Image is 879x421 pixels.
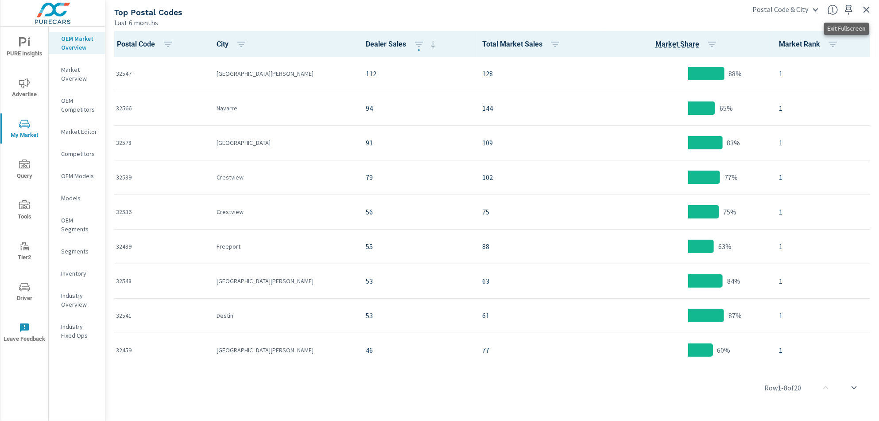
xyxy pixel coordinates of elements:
[217,138,352,147] p: [GEOGRAPHIC_DATA]
[61,194,98,203] p: Models
[779,310,868,321] p: 1
[366,68,468,79] p: 112
[117,39,177,50] span: Postal Code
[482,172,597,183] p: 102
[844,377,865,398] button: scroll to bottom
[61,172,98,180] p: OEM Models
[116,207,202,216] p: 32536
[0,27,48,353] div: nav menu
[366,310,468,321] p: 53
[217,39,250,50] span: City
[655,39,699,50] span: Market Share
[779,345,868,355] p: 1
[779,103,868,113] p: 1
[116,69,202,78] p: 32547
[779,39,842,50] span: Market Rank
[217,311,352,320] p: Destin
[779,207,868,217] p: 1
[779,241,868,252] p: 1
[49,125,105,138] div: Market Editor
[49,63,105,85] div: Market Overview
[61,65,98,83] p: Market Overview
[779,276,868,286] p: 1
[779,68,868,79] p: 1
[61,216,98,234] p: OEM Segments
[61,96,98,114] p: OEM Competitors
[217,346,352,355] p: [GEOGRAPHIC_DATA][PERSON_NAME]
[727,137,740,148] p: 83%
[49,94,105,116] div: OEM Competitors
[61,149,98,158] p: Competitors
[482,276,597,286] p: 63
[3,78,46,100] span: Advertise
[49,214,105,236] div: OEM Segments
[217,277,352,285] p: [GEOGRAPHIC_DATA][PERSON_NAME]
[718,241,732,252] p: 63%
[724,172,738,183] p: 77%
[482,39,564,50] span: Total Market Sales
[116,104,202,113] p: 32566
[366,39,438,50] span: Dealer Sales
[482,310,597,321] p: 61
[3,200,46,222] span: Tools
[366,276,468,286] p: 53
[114,17,158,28] p: Last 6 months
[764,382,801,393] p: Row 1 - 8 of 20
[217,104,352,113] p: Navarre
[116,277,202,285] p: 32548
[217,242,352,251] p: Freeport
[116,173,202,182] p: 32539
[728,310,742,321] p: 87%
[61,269,98,278] p: Inventory
[729,68,742,79] p: 88%
[3,323,46,344] span: Leave Feedback
[482,207,597,217] p: 75
[116,138,202,147] p: 32578
[720,103,733,113] p: 65%
[217,173,352,182] p: Crestview
[61,127,98,136] p: Market Editor
[61,291,98,309] p: Industry Overview
[366,172,468,183] p: 79
[217,207,352,216] p: Crestview
[49,191,105,205] div: Models
[61,247,98,256] p: Segments
[655,39,721,50] span: Market Share
[3,37,46,59] span: PURE Insights
[3,119,46,140] span: My Market
[482,241,597,252] p: 88
[116,242,202,251] p: 32439
[61,322,98,340] p: Industry Fixed Ops
[366,103,468,113] p: 94
[49,245,105,258] div: Segments
[482,345,597,355] p: 77
[49,169,105,183] div: OEM Models
[724,207,737,217] p: 75%
[116,311,202,320] p: 32541
[366,207,468,217] p: 56
[61,34,98,52] p: OEM Market Overview
[842,3,856,17] span: Save this to your personalized report
[49,32,105,54] div: OEM Market Overview
[49,289,105,311] div: Industry Overview
[3,160,46,181] span: Query
[49,267,105,280] div: Inventory
[747,2,824,17] div: Postal Code & City
[779,172,868,183] p: 1
[49,147,105,160] div: Competitors
[114,8,182,17] h5: Top Postal Codes
[217,69,352,78] p: [GEOGRAPHIC_DATA][PERSON_NAME]
[366,345,468,355] p: 46
[828,4,838,15] span: Top Postal Codes shows you how you rank, in terms of sales, to other dealerships in your market. ...
[482,137,597,148] p: 109
[366,241,468,252] p: 55
[49,320,105,342] div: Industry Fixed Ops
[366,137,468,148] p: 91
[779,137,868,148] p: 1
[482,68,597,79] p: 128
[116,346,202,355] p: 32459
[3,241,46,263] span: Tier2
[717,345,731,355] p: 60%
[3,282,46,304] span: Driver
[727,276,740,286] p: 84%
